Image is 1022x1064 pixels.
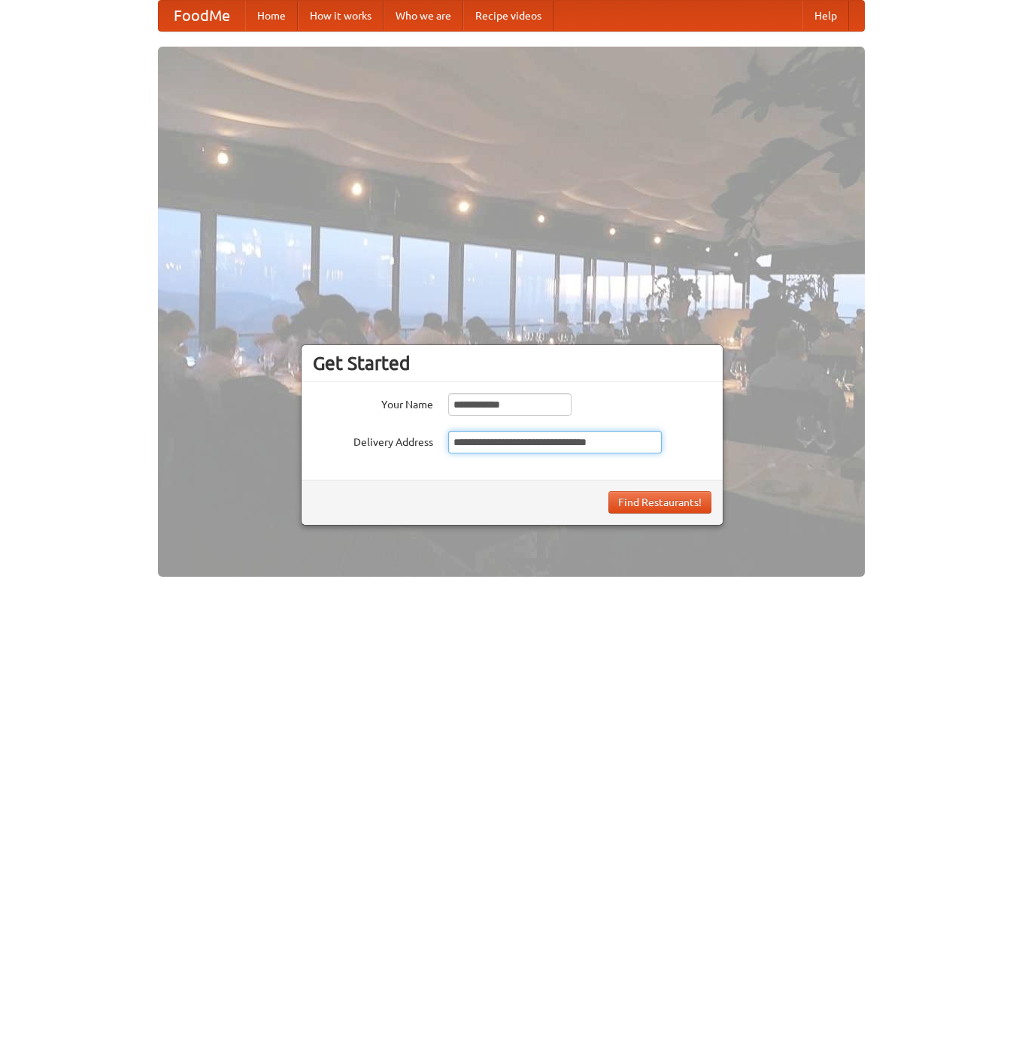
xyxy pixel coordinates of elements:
label: Delivery Address [313,431,433,450]
a: Who we are [384,1,463,31]
label: Your Name [313,393,433,412]
a: Help [802,1,849,31]
a: How it works [298,1,384,31]
a: Home [245,1,298,31]
a: FoodMe [159,1,245,31]
h3: Get Started [313,352,711,374]
a: Recipe videos [463,1,553,31]
button: Find Restaurants! [608,491,711,514]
